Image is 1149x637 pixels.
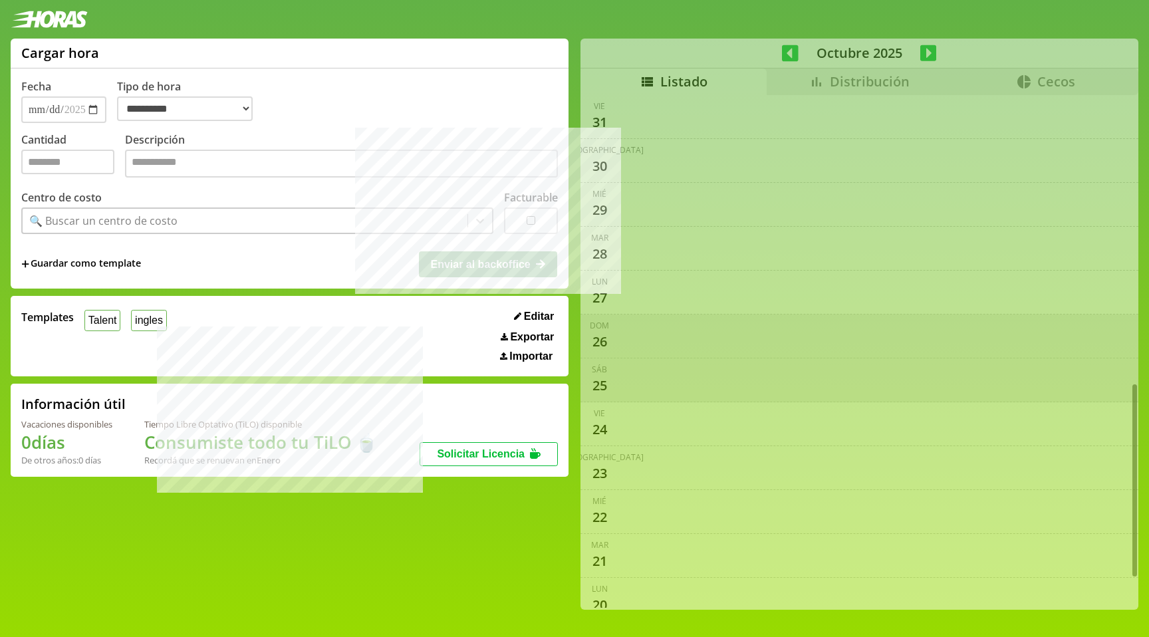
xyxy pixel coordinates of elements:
label: Descripción [125,132,558,181]
h2: Información útil [21,395,126,413]
span: Templates [21,310,74,324]
h1: Consumiste todo tu TiLO 🍵 [144,430,377,454]
div: Vacaciones disponibles [21,418,112,430]
span: + [21,257,29,271]
label: Facturable [504,190,558,205]
img: logotipo [11,11,88,28]
span: Editar [524,311,554,322]
label: Tipo de hora [117,79,263,123]
label: Centro de costo [21,190,102,205]
span: +Guardar como template [21,257,141,271]
input: Cantidad [21,150,114,174]
button: ingles [131,310,166,330]
span: Solicitar Licencia [437,448,525,459]
div: De otros años: 0 días [21,454,112,466]
h1: 0 días [21,430,112,454]
h1: Cargar hora [21,44,99,62]
span: Importar [509,350,553,362]
label: Cantidad [21,132,125,181]
select: Tipo de hora [117,96,253,121]
div: 🔍 Buscar un centro de costo [29,213,178,228]
button: Talent [84,310,120,330]
button: Solicitar Licencia [420,442,558,466]
label: Fecha [21,79,51,94]
div: Tiempo Libre Optativo (TiLO) disponible [144,418,377,430]
span: Exportar [510,331,554,343]
div: Recordá que se renuevan en [144,454,377,466]
b: Enero [257,454,281,466]
button: Exportar [497,330,558,344]
textarea: Descripción [125,150,558,178]
button: Editar [510,310,558,323]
